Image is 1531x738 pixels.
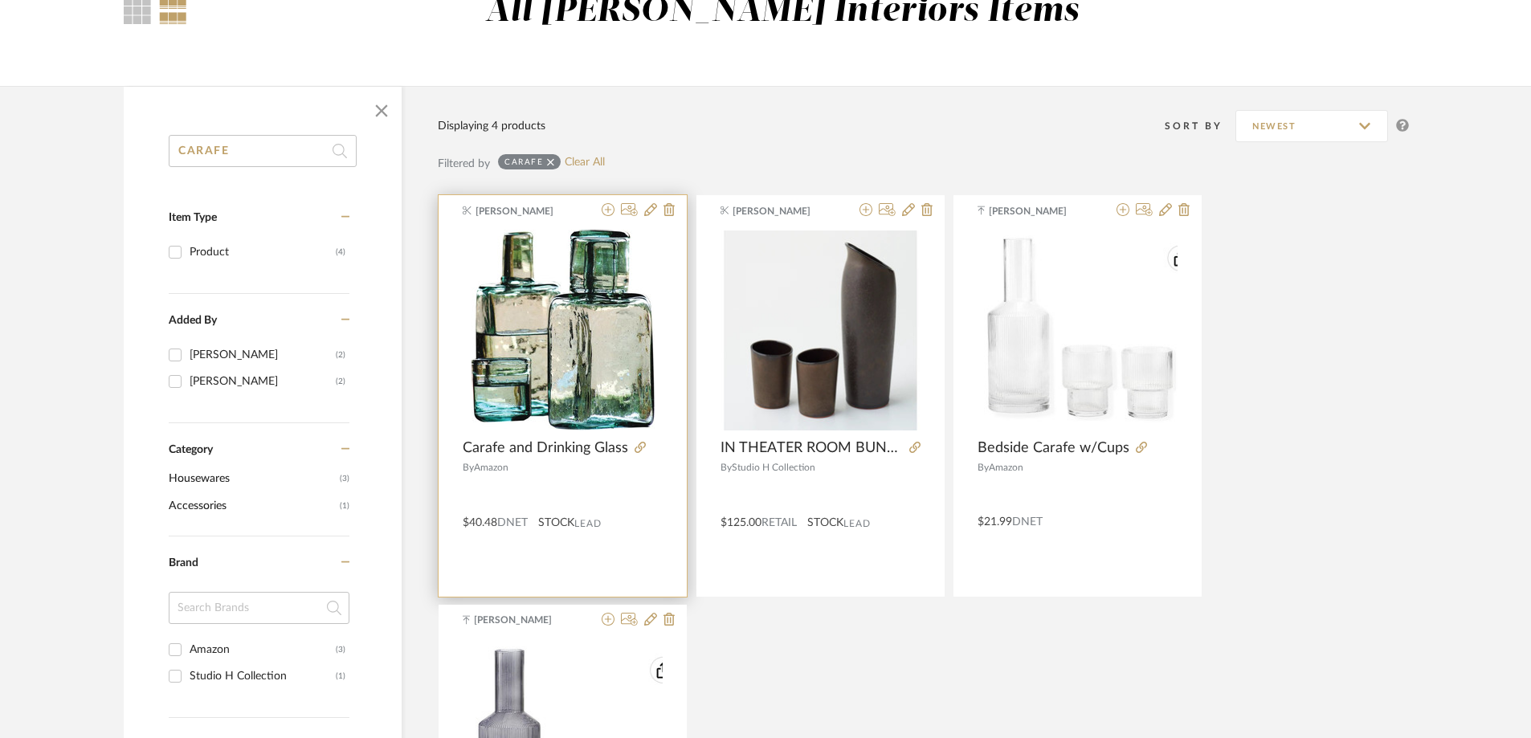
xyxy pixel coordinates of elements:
img: Carafe and Drinking Glass [472,230,655,430]
span: Studio H Collection [732,463,815,472]
div: Displaying 4 products [438,117,545,135]
span: Housewares [169,465,336,492]
span: Brand [169,557,198,569]
span: Amazon [989,463,1023,472]
input: Search Brands [169,592,349,624]
span: [PERSON_NAME] [476,204,577,218]
span: STOCK [807,515,843,532]
span: By [978,463,989,472]
img: Bedside Carafe w/Cups [978,235,1178,425]
div: Product [190,239,336,265]
span: Lead [574,518,602,529]
span: By [721,463,732,472]
div: 0 [978,230,1178,430]
span: STOCK [538,515,574,532]
span: By [463,463,474,472]
div: CARAFE [504,157,543,167]
span: Retail [761,517,797,528]
span: $21.99 [978,516,1012,528]
div: (2) [336,369,345,394]
span: (3) [340,466,349,491]
div: (2) [336,342,345,368]
span: IN THEATER ROOM BUNDLE- Hitotachi Carafe Set [721,439,903,457]
span: Amazon [474,463,508,472]
input: Search within 4 results [169,135,357,167]
span: Added By [169,315,217,326]
span: [PERSON_NAME] [474,613,575,627]
span: [PERSON_NAME] [989,204,1090,218]
span: Item Type [169,212,217,223]
div: (4) [336,239,345,265]
div: [PERSON_NAME] [190,369,336,394]
div: Amazon [190,637,336,663]
div: (1) [336,663,345,689]
span: Accessories [169,492,336,520]
span: (1) [340,493,349,519]
div: [PERSON_NAME] [190,342,336,368]
div: Filtered by [438,155,490,173]
span: $125.00 [721,517,761,528]
span: Carafe and Drinking Glass [463,439,628,457]
button: Close [365,95,398,127]
div: Sort By [1165,118,1235,134]
span: Bedside Carafe w/Cups [978,439,1129,457]
span: $40.48 [463,517,497,528]
a: Clear All [565,156,605,169]
div: Studio H Collection [190,663,336,689]
div: (3) [336,637,345,663]
span: Category [169,443,213,457]
span: Lead [843,518,871,529]
span: [PERSON_NAME] [733,204,834,218]
span: DNET [497,517,528,528]
span: DNET [1012,516,1043,528]
img: IN THEATER ROOM BUNDLE- Hitotachi Carafe Set [721,230,921,430]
